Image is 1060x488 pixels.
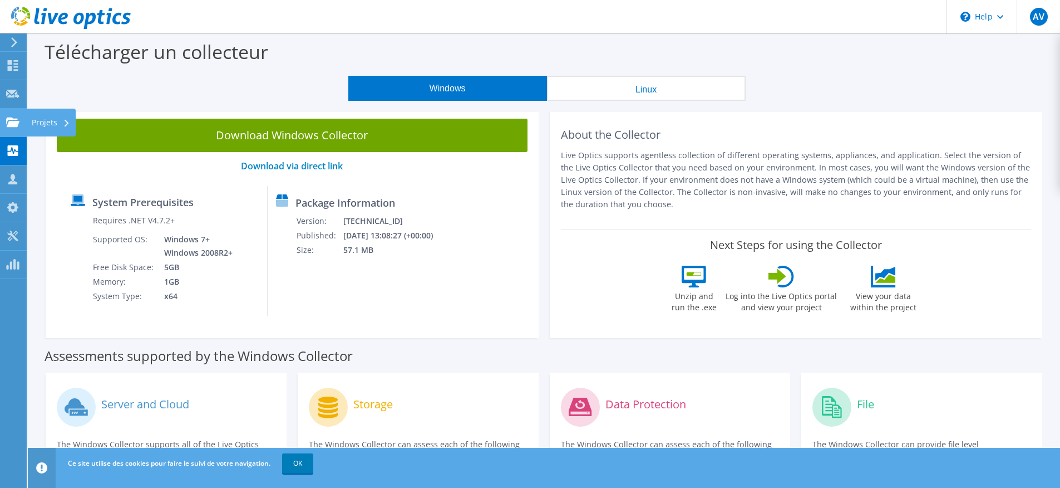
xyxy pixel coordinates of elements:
[57,119,527,152] a: Download Windows Collector
[241,160,343,172] a: Download via direct link
[343,228,447,243] td: [DATE] 13:08:27 (+00:00)
[45,350,353,362] label: Assessments supported by the Windows Collector
[296,243,343,257] td: Size:
[282,453,313,474] a: OK
[92,197,194,208] label: System Prerequisites
[156,232,235,260] td: Windows 7+ Windows 2008R2+
[343,243,447,257] td: 57.1 MB
[92,289,156,304] td: System Type:
[45,39,268,65] label: Télécharger un collecteur
[561,149,1032,211] p: Live Optics supports agentless collection of different operating systems, appliances, and applica...
[1030,8,1048,26] span: AV
[561,128,1032,141] h2: About the Collector
[156,289,235,304] td: x64
[605,399,686,410] label: Data Protection
[295,197,395,208] label: Package Information
[843,287,923,313] label: View your data within the project
[353,399,393,410] label: Storage
[547,76,746,101] button: Linux
[710,238,882,252] label: Next Steps for using the Collector
[92,232,156,260] td: Supported OS:
[101,399,189,410] label: Server and Cloud
[92,275,156,289] td: Memory:
[93,215,175,226] label: Requires .NET V4.7.2+
[343,214,447,228] td: [TECHNICAL_ID]
[156,260,235,275] td: 5GB
[857,399,874,410] label: File
[561,438,780,463] p: The Windows Collector can assess each of the following DPS applications.
[57,438,275,463] p: The Windows Collector supports all of the Live Optics compute and cloud assessments.
[296,228,343,243] td: Published:
[26,109,76,136] div: Projets
[92,260,156,275] td: Free Disk Space:
[668,287,719,313] label: Unzip and run the .exe
[296,214,343,228] td: Version:
[812,438,1031,463] p: The Windows Collector can provide file level assessments.
[68,458,270,468] span: Ce site utilise des cookies pour faire le suivi de votre navigation.
[960,12,970,22] svg: \n
[348,76,547,101] button: Windows
[725,287,837,313] label: Log into the Live Optics portal and view your project
[156,275,235,289] td: 1GB
[309,438,527,463] p: The Windows Collector can assess each of the following storage systems.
